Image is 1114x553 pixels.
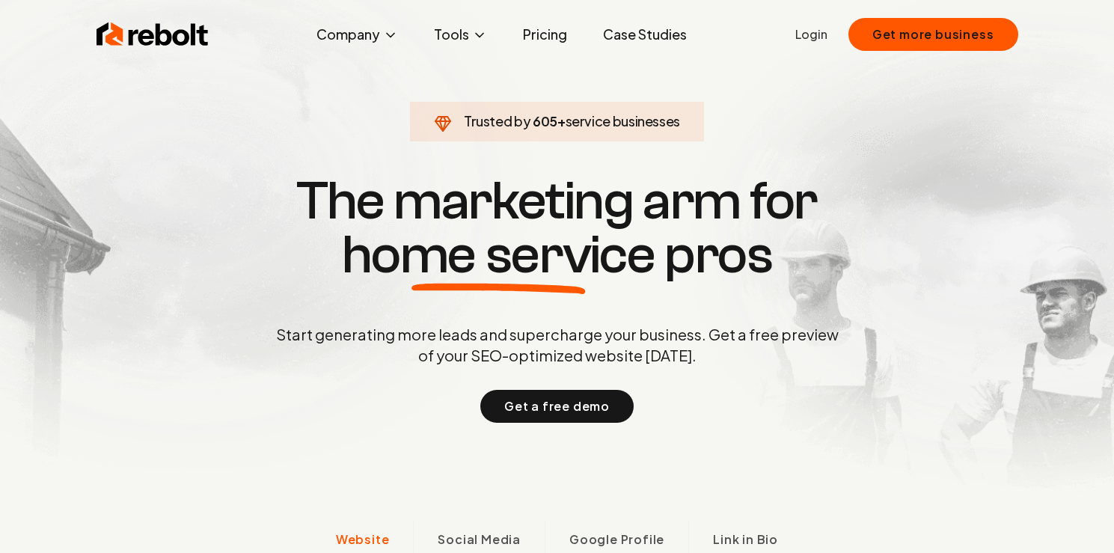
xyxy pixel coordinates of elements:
[713,531,778,549] span: Link in Bio
[304,19,410,49] button: Company
[480,390,634,423] button: Get a free demo
[511,19,579,49] a: Pricing
[591,19,699,49] a: Case Studies
[273,324,842,366] p: Start generating more leads and supercharge your business. Get a free preview of your SEO-optimiz...
[336,531,390,549] span: Website
[97,19,209,49] img: Rebolt Logo
[438,531,521,549] span: Social Media
[566,112,681,129] span: service businesses
[464,112,530,129] span: Trusted by
[422,19,499,49] button: Tools
[557,112,566,129] span: +
[198,174,916,282] h1: The marketing arm for pros
[848,18,1018,51] button: Get more business
[795,25,827,43] a: Login
[342,228,655,282] span: home service
[533,111,557,132] span: 605
[569,531,664,549] span: Google Profile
